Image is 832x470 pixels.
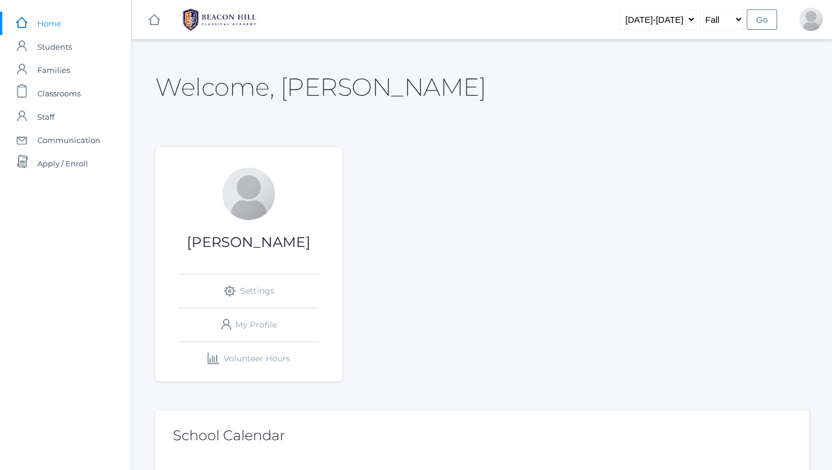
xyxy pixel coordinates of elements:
span: Classrooms [37,82,81,105]
a: My Profile [179,308,319,342]
img: BHCALogos-05-308ed15e86a5a0abce9b8dd61676a3503ac9727e845dece92d48e8588c001991.png [176,5,263,34]
h1: [PERSON_NAME] [155,235,342,250]
span: Home [37,12,61,35]
h2: Welcome, [PERSON_NAME] [155,74,486,100]
a: Volunteer Hours [179,342,319,375]
div: Lydia Chaffin [222,168,275,220]
span: Apply / Enroll [37,152,88,175]
input: Go [747,9,777,30]
a: Settings [179,274,319,308]
span: Families [37,58,70,82]
h2: School Calendar [173,428,792,443]
span: Students [37,35,72,58]
div: Lydia Chaffin [799,8,823,31]
span: Staff [37,105,54,128]
span: Communication [37,128,100,152]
